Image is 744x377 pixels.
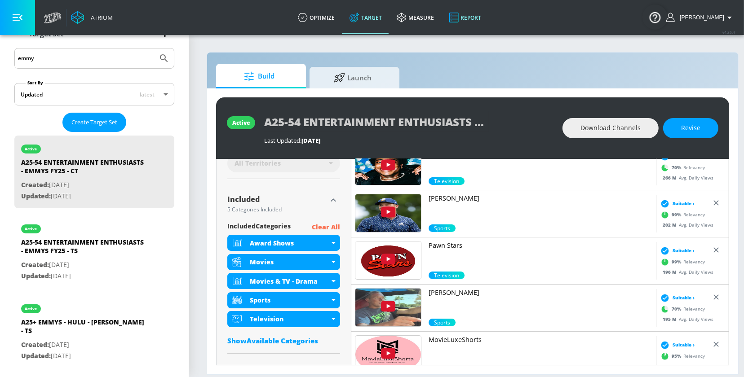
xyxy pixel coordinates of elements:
[235,159,281,168] span: All Territories
[14,295,174,368] div: activeA25+ EMMYS - HULU - [PERSON_NAME] - TSCreated:[DATE]Updated:[DATE]
[429,272,465,279] div: 99.0%
[676,14,724,21] span: login as: rebecca.streightiff@zefr.com
[21,339,147,351] p: [DATE]
[227,273,340,289] div: Movies & TV - Drama
[264,136,554,145] div: Last Updated:
[21,238,147,259] div: A25-54 ENTERTAINMENT ENTHUSIASTS - EMMYS FY25 - TS
[21,191,147,202] p: [DATE]
[250,315,329,323] div: Television
[658,161,705,174] div: Relevancy
[681,123,700,134] span: Revise
[26,80,45,86] label: Sort By
[429,194,652,203] p: [PERSON_NAME]
[658,199,695,208] div: Suitable ›
[25,147,37,151] div: active
[658,302,705,316] div: Relevancy
[21,340,49,349] span: Created:
[429,319,456,326] div: 70.0%
[562,118,659,138] button: Download Channels
[14,215,174,288] div: activeA25-54 ENTERTAINMENT ENTHUSIASTS - EMMYS FY25 - TSCreated:[DATE]Updated:[DATE]
[18,53,154,64] input: Search by name or Id
[658,316,713,322] div: Avg. Daily Views
[25,227,37,231] div: active
[672,164,683,171] span: 70 %
[442,1,489,34] a: Report
[429,241,652,250] p: Pawn Stars
[14,136,174,208] div: activeA25-54 ENTERTAINMENT ENTHUSIASTS - EMMYS FY25 - CTCreated:[DATE]Updated:[DATE]
[355,241,421,279] img: UUmyjVwYZbp5YPYTUyeopO2g
[21,192,51,200] span: Updated:
[666,12,735,23] button: [PERSON_NAME]
[62,113,126,132] button: Create Target Set
[21,351,51,360] span: Updated:
[355,194,421,232] img: UUCxF55adGXOscJ3L8qdKnrQ
[658,255,705,268] div: Relevancy
[673,294,695,301] span: Suitable ›
[663,268,679,275] span: 196 M
[227,311,340,327] div: Television
[225,66,293,87] span: Build
[227,222,291,233] span: included Categories
[672,259,683,265] span: 99 %
[663,221,679,228] span: 202 M
[663,174,679,180] span: 266 M
[319,67,387,88] span: Launch
[21,180,49,189] span: Created:
[429,319,456,326] span: Sports
[390,1,442,34] a: measure
[722,30,735,35] span: v 4.25.4
[21,91,43,98] div: Updated
[227,254,340,270] div: Movies
[21,272,51,280] span: Updated:
[580,123,641,134] span: Download Channels
[658,293,695,302] div: Suitable ›
[312,222,340,233] p: Clear All
[658,340,695,349] div: Suitable ›
[342,1,390,34] a: Target
[658,246,695,255] div: Suitable ›
[429,224,456,232] span: Sports
[21,351,147,362] p: [DATE]
[71,11,113,24] a: Atrium
[21,271,147,282] p: [DATE]
[658,363,713,369] div: Avg. Daily Views
[658,349,705,363] div: Relevancy
[429,335,652,366] a: MovieLuxeShorts
[663,118,718,138] button: Revise
[429,224,456,232] div: 99.0%
[250,277,329,285] div: Movies & TV - Drama
[429,194,652,224] a: [PERSON_NAME]
[673,247,695,254] span: Suitable ›
[672,306,683,312] span: 70 %
[227,292,340,308] div: Sports
[21,259,147,271] p: [DATE]
[429,288,652,297] p: [PERSON_NAME]
[21,180,147,191] p: [DATE]
[21,318,147,339] div: A25+ EMMYS - HULU - [PERSON_NAME] - TS
[227,235,340,251] div: Award Shows
[140,91,155,98] span: latest
[429,335,652,344] p: MovieLuxeShorts
[87,13,113,22] div: Atrium
[291,1,342,34] a: optimize
[154,48,174,68] button: Submit Search
[663,316,679,322] span: 195 M
[672,353,683,359] span: 95 %
[227,336,340,345] div: ShowAvailable Categories
[658,221,713,228] div: Avg. Daily Views
[429,177,465,185] div: 70.0%
[227,154,340,172] div: All Territories
[429,177,465,185] span: Television
[227,196,327,203] div: Included
[250,258,329,266] div: Movies
[658,268,713,275] div: Avg. Daily Views
[71,117,117,127] span: Create Target Set
[301,136,320,145] span: [DATE]
[25,307,37,311] div: active
[429,272,465,279] span: Television
[250,296,329,304] div: Sports
[673,200,695,207] span: Suitable ›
